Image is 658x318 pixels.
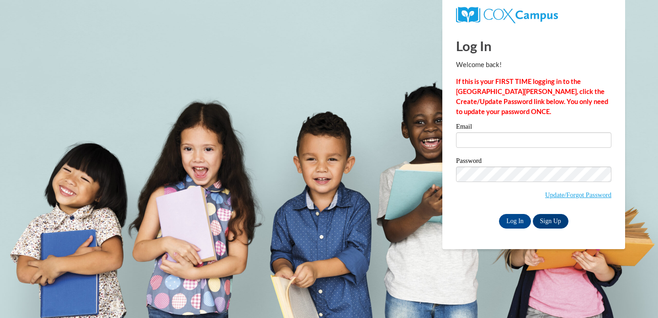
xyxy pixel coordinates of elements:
a: Update/Forgot Password [545,191,611,198]
label: Email [456,123,611,132]
a: COX Campus [456,10,558,18]
label: Password [456,157,611,167]
a: Sign Up [533,214,568,229]
img: COX Campus [456,7,558,23]
input: Log In [499,214,531,229]
strong: If this is your FIRST TIME logging in to the [GEOGRAPHIC_DATA][PERSON_NAME], click the Create/Upd... [456,78,608,115]
p: Welcome back! [456,60,611,70]
h1: Log In [456,36,611,55]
